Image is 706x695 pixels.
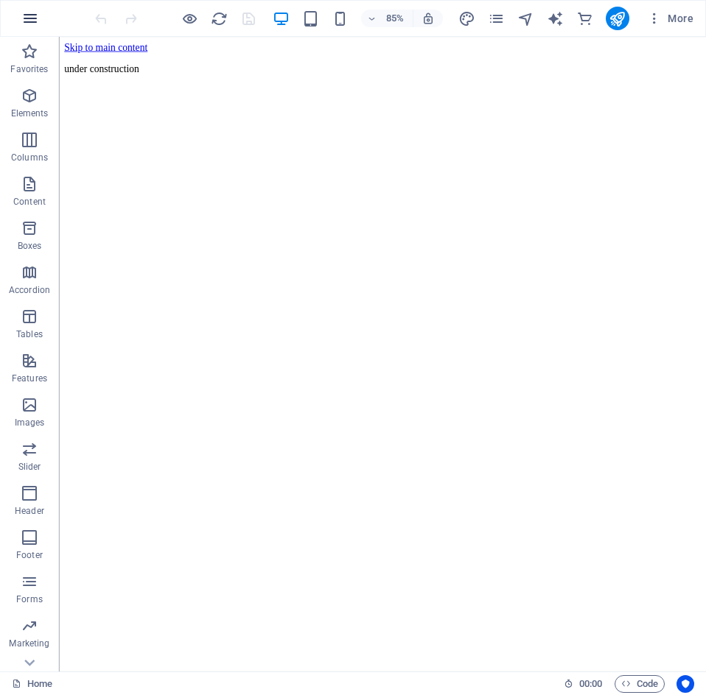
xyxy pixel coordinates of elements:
[576,10,594,27] button: commerce
[547,10,565,27] button: text_generator
[15,417,45,428] p: Images
[576,10,593,27] i: Commerce
[16,549,43,561] p: Footer
[647,11,693,26] span: More
[16,328,43,340] p: Tables
[621,675,658,693] span: Code
[211,10,228,27] i: Reload page
[579,675,602,693] span: 00 00
[547,10,564,27] i: AI Writer
[458,10,475,27] i: Design (Ctrl+Alt+Y)
[16,593,43,605] p: Forms
[677,675,694,693] button: Usercentrics
[9,638,49,649] p: Marketing
[13,196,46,208] p: Content
[517,10,535,27] button: navigator
[606,7,629,30] button: publish
[18,461,41,473] p: Slider
[181,10,198,27] button: Click here to leave preview mode and continue editing
[564,675,603,693] h6: Session time
[15,505,44,517] p: Header
[9,284,50,296] p: Accordion
[517,10,534,27] i: Navigator
[488,10,505,27] i: Pages (Ctrl+Alt+S)
[615,675,665,693] button: Code
[422,12,435,25] i: On resize automatically adjust zoom level to fit chosen device.
[12,373,47,384] p: Features
[18,240,42,252] p: Boxes
[12,675,52,693] a: Click to cancel selection. Double-click to open Pages
[6,6,104,18] a: Skip to main content
[590,678,592,689] span: :
[383,10,407,27] h6: 85%
[210,10,228,27] button: reload
[11,107,49,119] p: Elements
[609,10,626,27] i: Publish
[458,10,476,27] button: design
[488,10,506,27] button: pages
[641,7,699,30] button: More
[10,63,48,75] p: Favorites
[11,152,48,163] p: Columns
[361,10,413,27] button: 85%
